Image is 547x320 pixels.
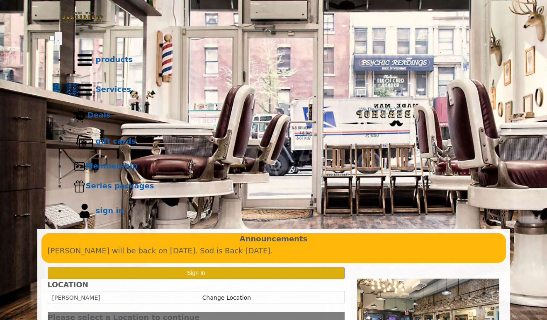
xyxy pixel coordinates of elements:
a: Change Location [202,294,251,301]
img: Gift cards [73,130,96,153]
button: Sign In [48,267,345,279]
img: Deals [73,108,88,123]
img: sign in [73,200,96,222]
b: Deals [88,111,111,119]
img: Series packages [73,180,86,192]
a: DealsDeals [66,105,498,127]
a: MembershipMembership [66,156,498,176]
b: sign in [96,206,124,215]
button: menu toggle [55,32,62,45]
b: LOCATION [48,281,88,289]
a: Series packagesSeries packages [66,176,498,196]
b: Series packages [86,181,154,190]
input: menu toggle [49,36,55,41]
b: Membership [86,161,138,170]
span: [PERSON_NAME] [52,294,100,301]
b: Announcements [240,233,308,245]
img: Products [73,49,96,71]
a: sign insign in [66,196,498,226]
a: Gift cardsgift cards [66,127,498,156]
a: ServicesServices [66,75,498,105]
img: Made Man Barbershop logo [49,5,116,31]
p: [PERSON_NAME] will be back on [DATE]. Sod is Back [DATE]. [48,245,500,257]
img: Services [73,79,96,101]
a: Productsproducts [66,45,498,75]
span: . [57,34,59,43]
b: Services [96,85,131,94]
img: Membership [73,160,86,173]
b: products [96,55,133,64]
b: gift cards [96,137,136,145]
